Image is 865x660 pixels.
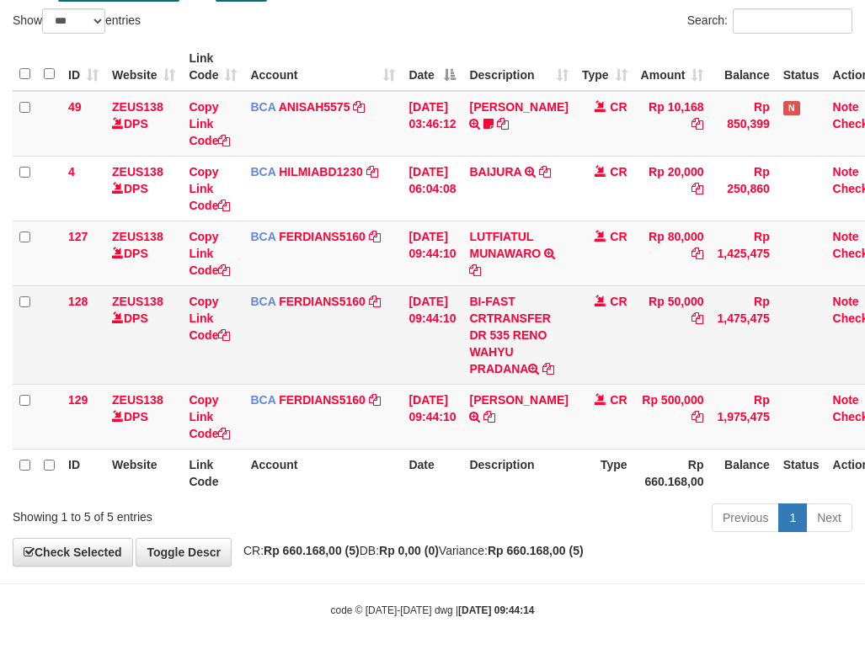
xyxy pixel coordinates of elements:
[105,156,182,221] td: DPS
[575,449,634,497] th: Type
[61,43,105,91] th: ID: activate to sort column ascending
[279,230,366,243] a: FERDIANS5160
[610,100,627,114] span: CR
[710,156,776,221] td: Rp 250,860
[136,538,232,567] a: Toggle Descr
[250,230,275,243] span: BCA
[68,165,75,178] span: 4
[691,117,703,130] a: Copy Rp 10,168 to clipboard
[483,410,495,423] a: Copy RAYHAN BAGASKARA to clipboard
[634,449,711,497] th: Rp 660.168,00
[279,165,363,178] a: HILMIABD1230
[105,221,182,285] td: DPS
[469,165,521,178] a: BAIJURA
[402,91,462,157] td: [DATE] 03:46:12
[469,230,541,260] a: LUTFIATUL MUNAWARO
[112,100,163,114] a: ZEUS138
[235,544,584,557] span: CR: DB: Variance:
[778,503,807,532] a: 1
[710,43,776,91] th: Balance
[733,8,852,34] input: Search:
[353,100,365,114] a: Copy ANISAH5575 to clipboard
[458,604,534,616] strong: [DATE] 09:44:14
[112,165,163,178] a: ZEUS138
[634,91,711,157] td: Rp 10,168
[710,91,776,157] td: Rp 850,399
[68,100,82,114] span: 49
[497,117,509,130] a: Copy INA PAUJANAH to clipboard
[250,100,275,114] span: BCA
[402,384,462,449] td: [DATE] 09:44:10
[250,393,275,407] span: BCA
[539,165,551,178] a: Copy BAIJURA to clipboard
[542,362,554,375] a: Copy BI-FAST CRTRANSFER DR 535 RENO WAHYU PRADANA to clipboard
[833,393,859,407] a: Note
[462,285,574,384] td: BI-FAST CRTRANSFER DR 535 RENO WAHYU PRADANA
[243,449,402,497] th: Account
[13,502,348,525] div: Showing 1 to 5 of 5 entries
[402,449,462,497] th: Date
[250,165,275,178] span: BCA
[112,393,163,407] a: ZEUS138
[13,538,133,567] a: Check Selected
[777,43,826,91] th: Status
[279,100,350,114] a: ANISAH5575
[42,8,105,34] select: Showentries
[402,285,462,384] td: [DATE] 09:44:10
[634,285,711,384] td: Rp 50,000
[105,43,182,91] th: Website: activate to sort column ascending
[189,295,230,342] a: Copy Link Code
[634,384,711,449] td: Rp 500,000
[331,604,535,616] small: code © [DATE]-[DATE] dwg |
[691,311,703,325] a: Copy Rp 50,000 to clipboard
[182,43,243,91] th: Link Code: activate to sort column ascending
[402,43,462,91] th: Date: activate to sort column descending
[575,43,634,91] th: Type: activate to sort column ascending
[634,156,711,221] td: Rp 20,000
[105,449,182,497] th: Website
[369,295,381,308] a: Copy FERDIANS5160 to clipboard
[68,393,88,407] span: 129
[189,165,230,212] a: Copy Link Code
[833,100,859,114] a: Note
[105,384,182,449] td: DPS
[610,230,627,243] span: CR
[189,230,230,277] a: Copy Link Code
[402,221,462,285] td: [DATE] 09:44:10
[488,544,584,557] strong: Rp 660.168,00 (5)
[462,449,574,497] th: Description
[610,165,627,178] span: CR
[366,165,378,178] a: Copy HILMIABD1230 to clipboard
[777,449,826,497] th: Status
[634,43,711,91] th: Amount: activate to sort column ascending
[610,295,627,308] span: CR
[710,449,776,497] th: Balance
[402,156,462,221] td: [DATE] 06:04:08
[105,91,182,157] td: DPS
[264,544,360,557] strong: Rp 660.168,00 (5)
[610,393,627,407] span: CR
[462,43,574,91] th: Description: activate to sort column ascending
[250,295,275,308] span: BCA
[833,295,859,308] a: Note
[710,221,776,285] td: Rp 1,425,475
[469,100,568,114] a: [PERSON_NAME]
[710,384,776,449] td: Rp 1,975,475
[112,230,163,243] a: ZEUS138
[182,449,243,497] th: Link Code
[712,503,779,532] a: Previous
[833,165,859,178] a: Note
[189,100,230,147] a: Copy Link Code
[68,230,88,243] span: 127
[61,449,105,497] th: ID
[469,393,568,407] a: [PERSON_NAME]
[68,295,88,308] span: 128
[13,8,141,34] label: Show entries
[710,285,776,384] td: Rp 1,475,475
[369,230,381,243] a: Copy FERDIANS5160 to clipboard
[279,393,366,407] a: FERDIANS5160
[243,43,402,91] th: Account: activate to sort column ascending
[112,295,163,308] a: ZEUS138
[369,393,381,407] a: Copy FERDIANS5160 to clipboard
[469,263,481,277] a: Copy LUTFIATUL MUNAWARO to clipboard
